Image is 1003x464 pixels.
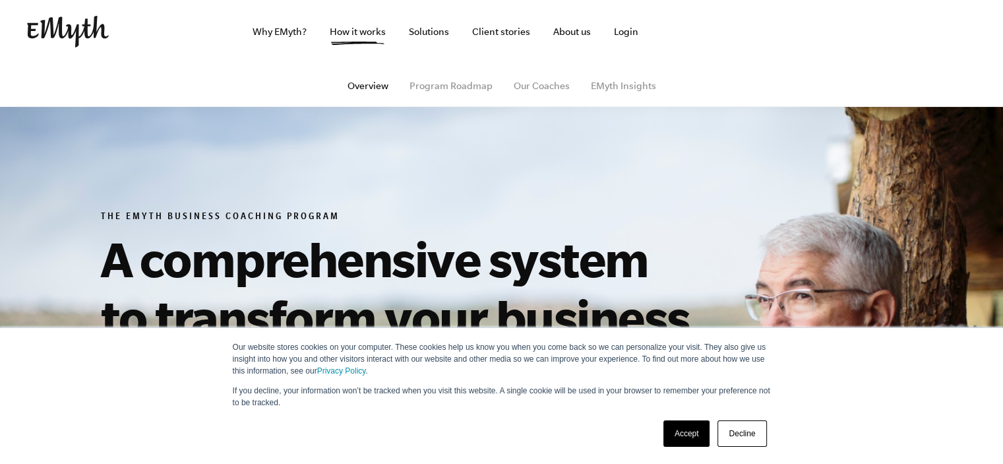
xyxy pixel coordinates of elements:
p: If you decline, your information won’t be tracked when you visit this website. A single cookie wi... [233,385,771,409]
h1: A comprehensive system to transform your business—one step at a time. [101,230,702,404]
iframe: Embedded CTA [693,17,832,46]
a: Decline [717,420,766,447]
a: Privacy Policy [317,366,366,376]
h6: The EMyth Business Coaching Program [101,211,702,224]
iframe: Chat Widget [937,401,1003,464]
a: Accept [663,420,710,447]
p: Our website stores cookies on your computer. These cookies help us know you when you come back so... [233,341,771,377]
a: Our Coaches [514,81,570,91]
a: EMyth Insights [591,81,656,91]
a: Program Roadmap [410,81,493,91]
img: EMyth [27,16,109,48]
iframe: Embedded CTA [838,17,977,46]
a: Overview [348,81,388,91]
